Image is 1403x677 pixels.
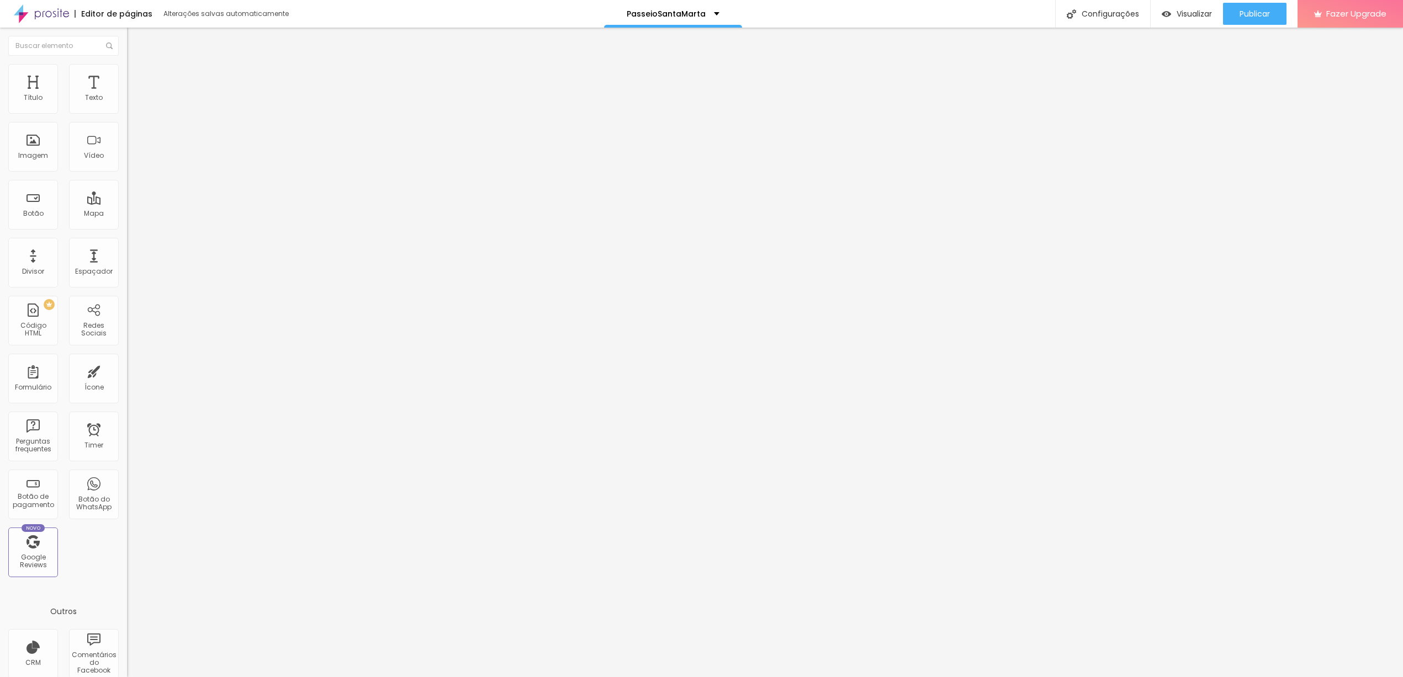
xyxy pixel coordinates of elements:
div: Mapa [84,210,104,217]
div: Código HTML [11,322,55,338]
div: Timer [84,441,103,449]
div: Comentários do Facebook [72,651,115,675]
p: PasseioSantaMarta [627,10,706,18]
button: Publicar [1223,3,1286,25]
span: Visualizar [1177,9,1212,18]
div: Título [24,94,43,102]
img: Icone [1067,9,1076,19]
img: view-1.svg [1162,9,1171,19]
div: Divisor [22,268,44,275]
div: CRM [25,659,41,667]
span: Publicar [1240,9,1270,18]
img: Icone [106,42,113,49]
div: Botão de pagamento [11,493,55,509]
div: Ícone [84,383,104,391]
div: Alterações salvas automaticamente [163,10,290,17]
div: Texto [85,94,103,102]
div: Botão do WhatsApp [72,495,115,511]
button: Visualizar [1151,3,1223,25]
input: Buscar elemento [8,36,119,56]
div: Imagem [18,152,48,159]
div: Perguntas frequentes [11,438,55,454]
div: Botão [23,210,44,217]
div: Google Reviews [11,553,55,569]
div: Redes Sociais [72,322,115,338]
div: Editor de páginas [75,10,152,18]
div: Vídeo [84,152,104,159]
iframe: Editor [127,28,1403,677]
div: Novo [22,524,45,532]
div: Formulário [15,383,51,391]
span: Fazer Upgrade [1326,9,1386,18]
div: Espaçador [75,268,113,275]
